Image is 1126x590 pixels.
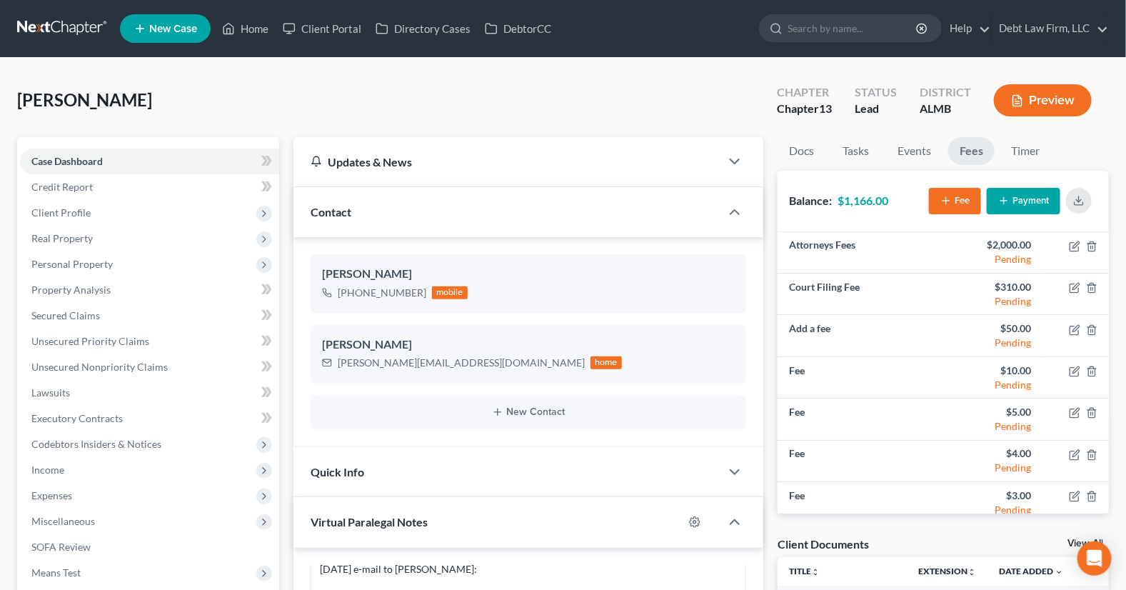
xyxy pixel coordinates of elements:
[432,286,468,299] div: mobile
[955,321,1031,336] div: $50.00
[17,89,152,110] span: [PERSON_NAME]
[20,380,279,406] a: Lawsuits
[31,361,168,373] span: Unsecured Nonpriority Claims
[967,568,976,576] i: unfold_more
[778,356,943,398] td: Fee
[855,101,897,117] div: Lead
[994,84,1092,116] button: Preview
[955,336,1031,350] div: Pending
[929,188,981,214] button: Fee
[920,84,971,101] div: District
[811,568,820,576] i: unfold_more
[918,566,976,576] a: Extensionunfold_more
[777,101,832,117] div: Chapter
[955,503,1031,517] div: Pending
[31,309,100,321] span: Secured Claims
[20,354,279,380] a: Unsecured Nonpriority Claims
[948,137,995,165] a: Fees
[955,446,1031,461] div: $4.00
[590,356,622,369] div: home
[322,406,735,418] button: New Contact
[31,489,72,501] span: Expenses
[478,16,558,41] a: DebtorCC
[855,84,897,101] div: Status
[920,101,971,117] div: ALMB
[1067,539,1103,549] a: View All
[778,482,943,524] td: Fee
[31,258,113,270] span: Personal Property
[788,15,918,41] input: Search by name...
[955,489,1031,503] div: $3.00
[955,378,1031,392] div: Pending
[31,566,81,579] span: Means Test
[31,181,93,193] span: Credit Report
[20,406,279,431] a: Executory Contracts
[987,188,1060,214] button: Payment
[992,16,1108,41] a: Debt Law Firm, LLC
[31,232,93,244] span: Real Property
[955,364,1031,378] div: $10.00
[338,286,426,300] div: [PHONE_NUMBER]
[789,194,832,207] strong: Balance:
[20,329,279,354] a: Unsecured Priority Claims
[31,206,91,219] span: Client Profile
[778,315,943,356] td: Add a fee
[31,335,149,347] span: Unsecured Priority Claims
[31,155,103,167] span: Case Dashboard
[999,566,1063,576] a: Date Added expand_more
[311,154,703,169] div: Updates & News
[311,465,364,479] span: Quick Info
[778,440,943,481] td: Fee
[955,405,1031,419] div: $5.00
[276,16,368,41] a: Client Portal
[778,232,943,274] td: Attorneys Fees
[20,277,279,303] a: Property Analysis
[322,266,735,283] div: [PERSON_NAME]
[1055,568,1063,576] i: expand_more
[942,16,990,41] a: Help
[778,399,943,440] td: Fee
[322,336,735,354] div: [PERSON_NAME]
[31,412,123,424] span: Executory Contracts
[368,16,478,41] a: Directory Cases
[955,294,1031,309] div: Pending
[955,461,1031,475] div: Pending
[20,149,279,174] a: Case Dashboard
[20,174,279,200] a: Credit Report
[838,194,888,207] strong: $1,166.00
[31,386,70,399] span: Lawsuits
[955,238,1031,252] div: $2,000.00
[215,16,276,41] a: Home
[955,252,1031,266] div: Pending
[338,356,585,370] div: [PERSON_NAME][EMAIL_ADDRESS][DOMAIN_NAME]
[831,137,880,165] a: Tasks
[20,303,279,329] a: Secured Claims
[31,438,161,450] span: Codebtors Insiders & Notices
[31,464,64,476] span: Income
[778,536,869,551] div: Client Documents
[1077,541,1112,576] div: Open Intercom Messenger
[311,515,428,529] span: Virtual Paralegal Notes
[778,274,943,315] td: Court Filing Fee
[149,24,197,34] span: New Case
[789,566,820,576] a: Titleunfold_more
[311,205,351,219] span: Contact
[20,534,279,560] a: SOFA Review
[31,541,91,553] span: SOFA Review
[777,84,832,101] div: Chapter
[955,419,1031,434] div: Pending
[1000,137,1052,165] a: Timer
[31,284,111,296] span: Property Analysis
[955,280,1031,294] div: $310.00
[819,101,832,115] span: 13
[778,137,825,165] a: Docs
[31,515,95,527] span: Miscellaneous
[886,137,942,165] a: Events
